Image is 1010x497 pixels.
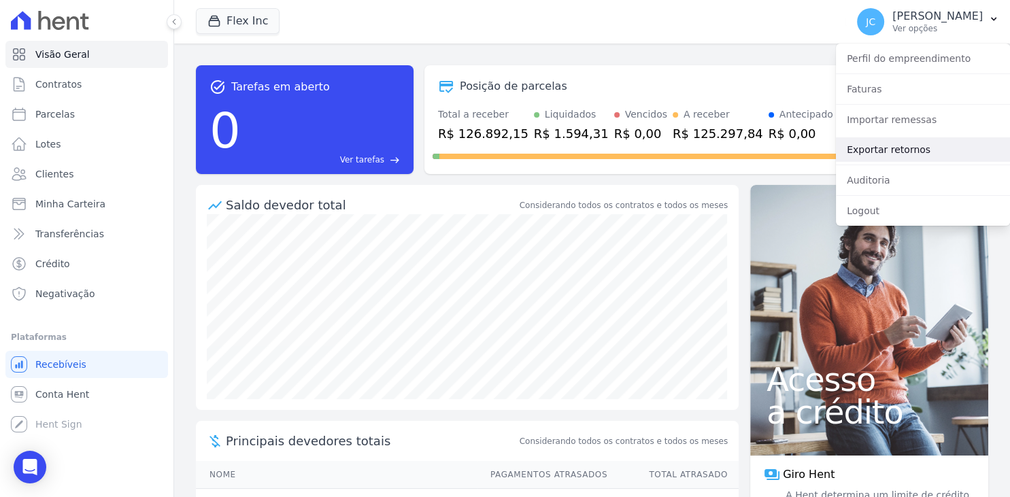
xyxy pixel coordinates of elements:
div: 0 [209,95,241,166]
div: Vencidos [625,107,667,122]
div: R$ 0,00 [614,124,667,143]
div: R$ 125.297,84 [673,124,763,143]
span: Minha Carteira [35,197,105,211]
a: Clientes [5,160,168,188]
span: JC [866,17,875,27]
a: Faturas [836,77,1010,101]
div: A receber [684,107,730,122]
a: Perfil do empreendimento [836,46,1010,71]
a: Minha Carteira [5,190,168,218]
a: Transferências [5,220,168,247]
span: Giro Hent [783,466,835,483]
span: Lotes [35,137,61,151]
div: Considerando todos os contratos e todos os meses [520,199,728,211]
a: Recebíveis [5,351,168,378]
span: Transferências [35,227,104,241]
a: Visão Geral [5,41,168,68]
th: Nome [196,461,477,489]
div: Antecipado [779,107,833,122]
th: Total Atrasado [608,461,739,489]
th: Pagamentos Atrasados [477,461,608,489]
a: Lotes [5,131,168,158]
a: Conta Hent [5,381,168,408]
p: [PERSON_NAME] [892,10,983,23]
a: Auditoria [836,168,1010,192]
span: Recebíveis [35,358,86,371]
span: a crédito [767,396,972,428]
span: Clientes [35,167,73,181]
span: Crédito [35,257,70,271]
span: Contratos [35,78,82,91]
a: Ver tarefas east [246,154,400,166]
a: Crédito [5,250,168,277]
div: R$ 126.892,15 [438,124,528,143]
a: Importar remessas [836,107,1010,132]
span: Principais devedores totais [226,432,517,450]
span: Parcelas [35,107,75,121]
div: Open Intercom Messenger [14,451,46,483]
div: R$ 0,00 [769,124,833,143]
span: Tarefas em aberto [231,79,330,95]
button: Flex Inc [196,8,280,34]
a: Logout [836,199,1010,223]
span: Conta Hent [35,388,89,401]
span: Acesso [767,363,972,396]
p: Ver opções [892,23,983,34]
div: R$ 1.594,31 [534,124,609,143]
span: east [390,155,400,165]
button: JC [PERSON_NAME] Ver opções [846,3,1010,41]
div: Total a receber [438,107,528,122]
span: Considerando todos os contratos e todos os meses [520,435,728,447]
a: Negativação [5,280,168,307]
span: Visão Geral [35,48,90,61]
div: Posição de parcelas [460,78,567,95]
div: Saldo devedor total [226,196,517,214]
a: Contratos [5,71,168,98]
span: Ver tarefas [340,154,384,166]
a: Parcelas [5,101,168,128]
div: Plataformas [11,329,163,345]
span: task_alt [209,79,226,95]
a: Exportar retornos [836,137,1010,162]
div: Liquidados [545,107,596,122]
span: Negativação [35,287,95,301]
